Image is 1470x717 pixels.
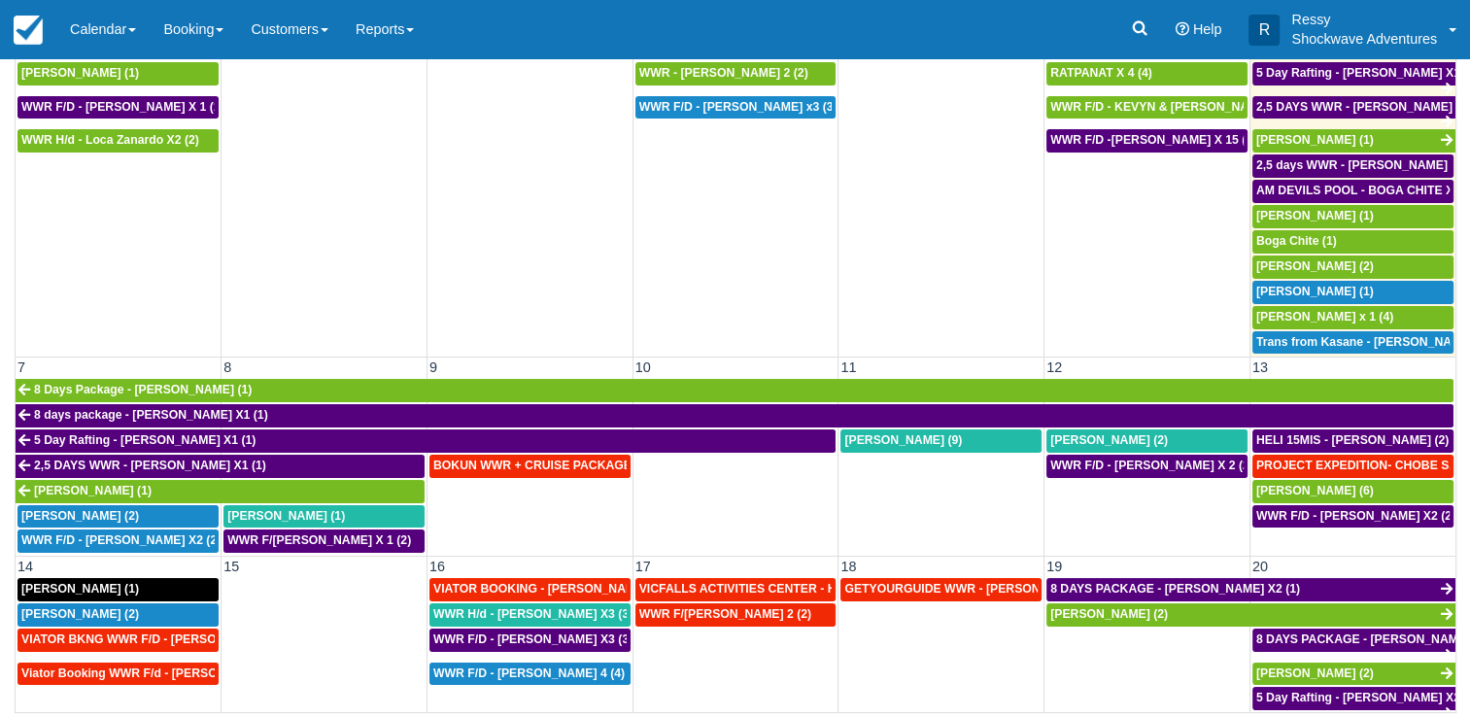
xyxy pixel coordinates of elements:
a: [PERSON_NAME] x 1 (4) [1252,306,1453,329]
span: 12 [1044,359,1064,375]
a: [PERSON_NAME] (1) [17,62,219,85]
span: Boga Chite (1) [1256,234,1337,248]
span: [PERSON_NAME] (1) [1256,285,1374,298]
span: WWR F/D -[PERSON_NAME] X 15 (15) [1050,133,1263,147]
span: WWR F/D - [PERSON_NAME] X 1 (1) [21,100,224,114]
span: VICFALLS ACTIVITIES CENTER - HELICOPTER -[PERSON_NAME] X 4 (4) [639,582,1050,596]
a: WWR F/D - [PERSON_NAME] 4 (4) [429,663,631,686]
span: WWR F/D - [PERSON_NAME] X3 (3) [433,632,632,646]
a: WWR F/D - [PERSON_NAME] x3 (3) [635,96,837,119]
a: 5 Day Rafting - [PERSON_NAME] X1 (1) [1252,62,1455,85]
span: WWR H/d - Loca Zanardo X2 (2) [21,133,199,147]
span: GETYOURGUIDE WWR - [PERSON_NAME] X 9 (9) [844,582,1124,596]
p: Ressy [1291,10,1437,29]
span: [PERSON_NAME] (1) [21,582,139,596]
span: 19 [1044,559,1064,574]
a: [PERSON_NAME] (1) [16,480,425,503]
a: [PERSON_NAME] (2) [17,505,219,529]
span: [PERSON_NAME] (1) [1256,209,1374,222]
a: WWR F/D -[PERSON_NAME] X 15 (15) [1046,129,1248,153]
span: Viator Booking WWR F/d - [PERSON_NAME] X 1 (1) [21,666,310,680]
span: [PERSON_NAME] (2) [1256,666,1374,680]
a: [PERSON_NAME] (2) [17,603,219,627]
a: Viator Booking WWR F/d - [PERSON_NAME] X 1 (1) [17,663,219,686]
span: [PERSON_NAME] (1) [34,484,152,497]
span: WWR H/d - [PERSON_NAME] X3 (3) [433,607,632,621]
a: 5 Day Rafting - [PERSON_NAME] X1 (1) [16,429,836,453]
span: 13 [1250,359,1270,375]
a: VIATOR BKNG WWR F/D - [PERSON_NAME] X 1 (1) [17,629,219,652]
span: 14 [16,559,35,574]
span: [PERSON_NAME] (2) [1050,607,1168,621]
a: [PERSON_NAME] (6) [1252,480,1453,503]
a: WWR - [PERSON_NAME] 2 (2) [635,62,837,85]
a: [PERSON_NAME] (1) [17,578,219,601]
span: 20 [1250,559,1270,574]
a: Boga Chite (1) [1252,230,1453,254]
span: WWR F/D - [PERSON_NAME] X 2 (2) [1050,459,1253,472]
a: PROJECT EXPEDITION- CHOBE SAFARI - [GEOGRAPHIC_DATA][PERSON_NAME] 2 (2) [1252,455,1453,478]
a: 5 Day Rafting - [PERSON_NAME] X2 (2) [1252,687,1455,710]
span: [PERSON_NAME] (6) [1256,484,1374,497]
a: [PERSON_NAME] (2) [1046,429,1248,453]
span: [PERSON_NAME] (2) [21,607,139,621]
a: WWR H/d - Loca Zanardo X2 (2) [17,129,219,153]
span: 9 [427,359,439,375]
a: WWR F/D - [PERSON_NAME] X 1 (1) [17,96,219,119]
span: [PERSON_NAME] (9) [844,433,962,447]
span: 11 [838,359,858,375]
span: 5 Day Rafting - [PERSON_NAME] X1 (1) [34,433,256,447]
span: WWR F/D - [PERSON_NAME] x3 (3) [639,100,838,114]
span: [PERSON_NAME] x 1 (4) [1256,310,1393,324]
a: WWR F/D - [PERSON_NAME] X 2 (2) [1046,455,1248,478]
span: WWR F/[PERSON_NAME] 2 (2) [639,607,811,621]
a: HELI 15MIS - [PERSON_NAME] (2) [1252,429,1453,453]
a: WWR F/D - [PERSON_NAME] X2 (2) [1252,505,1453,529]
span: Help [1193,21,1222,37]
a: [PERSON_NAME] (2) [1046,603,1455,627]
span: [PERSON_NAME] (1) [21,66,139,80]
span: 8 Days Package - [PERSON_NAME] (1) [34,383,252,396]
a: WWR F/D - KEVYN & [PERSON_NAME] 2 (2) [1046,96,1248,119]
span: RATPANAT X 4 (4) [1050,66,1152,80]
i: Help [1176,22,1189,36]
a: VICFALLS ACTIVITIES CENTER - HELICOPTER -[PERSON_NAME] X 4 (4) [635,578,837,601]
a: 2,5 DAYS WWR - [PERSON_NAME] X1 (1) [1252,96,1455,119]
span: 8 days package - [PERSON_NAME] X1 (1) [34,408,268,422]
a: GETYOURGUIDE WWR - [PERSON_NAME] X 9 (9) [840,578,1042,601]
span: [PERSON_NAME] (2) [21,509,139,523]
span: 8 DAYS PACKAGE - [PERSON_NAME] X2 (1) [1050,582,1300,596]
a: [PERSON_NAME] (1) [1252,205,1453,228]
span: 8 [222,359,233,375]
span: HELI 15MIS - [PERSON_NAME] (2) [1256,433,1450,447]
span: WWR F/[PERSON_NAME] X 1 (2) [227,533,411,547]
a: 8 days package - [PERSON_NAME] X1 (1) [16,404,1453,427]
a: WWR F/[PERSON_NAME] X 1 (2) [223,529,425,553]
a: [PERSON_NAME] (1) [1252,281,1453,304]
a: 2,5 days WWR - [PERSON_NAME] X2 (2) [1252,154,1453,178]
span: [PERSON_NAME] (1) [1256,133,1374,147]
a: [PERSON_NAME] (2) [1252,256,1453,279]
a: [PERSON_NAME] (1) [1252,129,1455,153]
div: R [1248,15,1280,46]
p: Shockwave Adventures [1291,29,1437,49]
span: BOKUN WWR + CRUISE PACKAGE - [PERSON_NAME] South X 2 (2) [433,459,818,472]
a: BOKUN WWR + CRUISE PACKAGE - [PERSON_NAME] South X 2 (2) [429,455,631,478]
a: Trans from Kasane - [PERSON_NAME] X4 (4) [1252,331,1453,355]
span: WWR F/D - [PERSON_NAME] 4 (4) [433,666,625,680]
img: checkfront-main-nav-mini-logo.png [14,16,43,45]
a: 8 Days Package - [PERSON_NAME] (1) [16,379,1453,402]
span: WWR F/D - [PERSON_NAME] X2 (2) [21,533,221,547]
a: 8 DAYS PACKAGE - [PERSON_NAME] X2 (1) [1046,578,1455,601]
a: VIATOR BOOKING - [PERSON_NAME] X 4 (4) [429,578,631,601]
span: 17 [633,559,653,574]
span: 7 [16,359,27,375]
a: [PERSON_NAME] (1) [223,505,425,529]
a: 8 DAYS PACKAGE - [PERSON_NAME] X 2 (2) [1252,629,1455,652]
a: WWR H/d - [PERSON_NAME] X3 (3) [429,603,631,627]
span: [PERSON_NAME] (2) [1256,259,1374,273]
a: WWR F/[PERSON_NAME] 2 (2) [635,603,837,627]
span: [PERSON_NAME] (1) [227,509,345,523]
a: RATPANAT X 4 (4) [1046,62,1248,85]
span: VIATOR BKNG WWR F/D - [PERSON_NAME] X 1 (1) [21,632,310,646]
